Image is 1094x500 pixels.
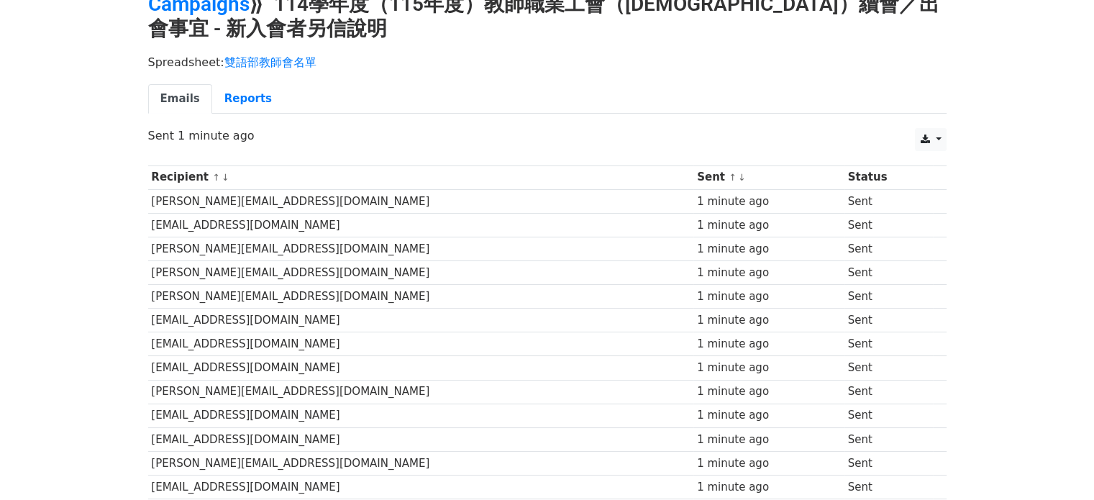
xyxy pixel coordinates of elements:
div: 1 minute ago [697,383,841,400]
td: Sent [844,380,933,404]
p: Sent 1 minute ago [148,128,947,143]
div: 1 minute ago [697,265,841,281]
td: Sent [844,261,933,285]
td: [EMAIL_ADDRESS][DOMAIN_NAME] [148,213,694,237]
td: Sent [844,189,933,213]
div: 1 minute ago [697,288,841,305]
div: 1 minute ago [697,194,841,210]
div: 1 minute ago [697,432,841,448]
td: Sent [844,285,933,309]
td: Sent [844,475,933,499]
td: [EMAIL_ADDRESS][DOMAIN_NAME] [148,404,694,427]
td: Sent [844,451,933,475]
a: Reports [212,84,284,114]
div: 1 minute ago [697,241,841,258]
iframe: Chat Widget [1022,431,1094,500]
td: [PERSON_NAME][EMAIL_ADDRESS][DOMAIN_NAME] [148,237,694,260]
div: 1 minute ago [697,407,841,424]
td: [EMAIL_ADDRESS][DOMAIN_NAME] [148,427,694,451]
th: Sent [693,165,844,189]
td: [PERSON_NAME][EMAIL_ADDRESS][DOMAIN_NAME] [148,285,694,309]
td: [PERSON_NAME][EMAIL_ADDRESS][DOMAIN_NAME] [148,451,694,475]
td: [EMAIL_ADDRESS][DOMAIN_NAME] [148,475,694,499]
div: 聊天小工具 [1022,431,1094,500]
td: Sent [844,356,933,380]
a: ↑ [212,172,220,183]
td: Sent [844,309,933,332]
td: Sent [844,332,933,356]
td: [EMAIL_ADDRESS][DOMAIN_NAME] [148,309,694,332]
a: Emails [148,84,212,114]
div: 1 minute ago [697,455,841,472]
div: 1 minute ago [697,336,841,353]
th: Status [844,165,933,189]
div: 1 minute ago [697,312,841,329]
td: Sent [844,213,933,237]
a: ↓ [222,172,229,183]
div: 1 minute ago [697,479,841,496]
td: [PERSON_NAME][EMAIL_ADDRESS][DOMAIN_NAME] [148,189,694,213]
a: ↓ [738,172,746,183]
td: Sent [844,404,933,427]
td: [PERSON_NAME][EMAIL_ADDRESS][DOMAIN_NAME] [148,380,694,404]
td: Sent [844,237,933,260]
a: ↑ [729,172,737,183]
a: 雙語部教師會名單 [224,55,316,69]
td: [PERSON_NAME][EMAIL_ADDRESS][DOMAIN_NAME] [148,261,694,285]
td: [EMAIL_ADDRESS][DOMAIN_NAME] [148,332,694,356]
div: 1 minute ago [697,360,841,376]
td: [EMAIL_ADDRESS][DOMAIN_NAME] [148,356,694,380]
th: Recipient [148,165,694,189]
p: Spreadsheet: [148,55,947,70]
td: Sent [844,427,933,451]
div: 1 minute ago [697,217,841,234]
